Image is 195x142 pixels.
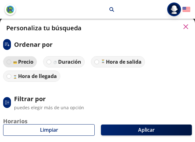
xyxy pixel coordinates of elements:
[3,117,192,125] p: Horarios
[182,6,190,13] button: English
[101,125,192,135] button: Aplicar
[18,72,57,80] p: Hora de llegada
[3,124,95,136] button: Limpiar
[58,58,81,66] p: Duración
[14,40,52,49] p: Ordenar por
[90,6,105,13] p: Puebla
[14,104,84,111] p: puedes elegir más de una opción
[167,2,181,16] button: Abrir menú de usuario
[106,58,142,66] p: Hora de salida
[18,58,33,66] p: Precio
[14,94,84,104] p: Filtrar por
[5,4,16,15] button: back
[6,23,82,33] p: Personaliza tu búsqueda
[67,6,82,13] p: Colima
